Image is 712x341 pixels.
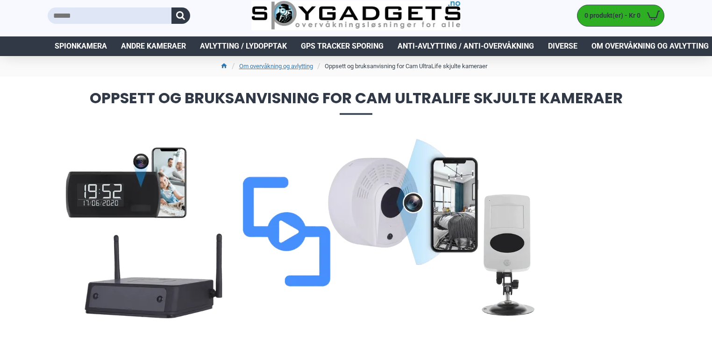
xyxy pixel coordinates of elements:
span: Oppsett og bruksanvisning for Cam UltraLife skjulte kameraer [48,91,664,114]
a: Andre kameraer [114,36,193,56]
span: Anti-avlytting / Anti-overvåkning [398,41,534,52]
a: GPS Tracker Sporing [294,36,391,56]
img: SpyGadgets.no [251,0,461,31]
span: Avlytting / Lydopptak [200,41,287,52]
a: Avlytting / Lydopptak [193,36,294,56]
a: Om overvåkning og avlytting [239,62,313,71]
a: 0 produkt(er) - Kr 0 [577,5,664,26]
span: 0 produkt(er) - Kr 0 [577,11,643,21]
span: Andre kameraer [121,41,186,52]
a: Anti-avlytting / Anti-overvåkning [391,36,541,56]
a: Spionkamera [48,36,114,56]
a: Diverse [541,36,584,56]
img: Oppsett og bruksanvisning for Cam UltraLife skjulte kameraer [57,138,552,325]
span: Om overvåkning og avlytting [591,41,709,52]
span: Spionkamera [55,41,107,52]
span: GPS Tracker Sporing [301,41,384,52]
span: Diverse [548,41,577,52]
